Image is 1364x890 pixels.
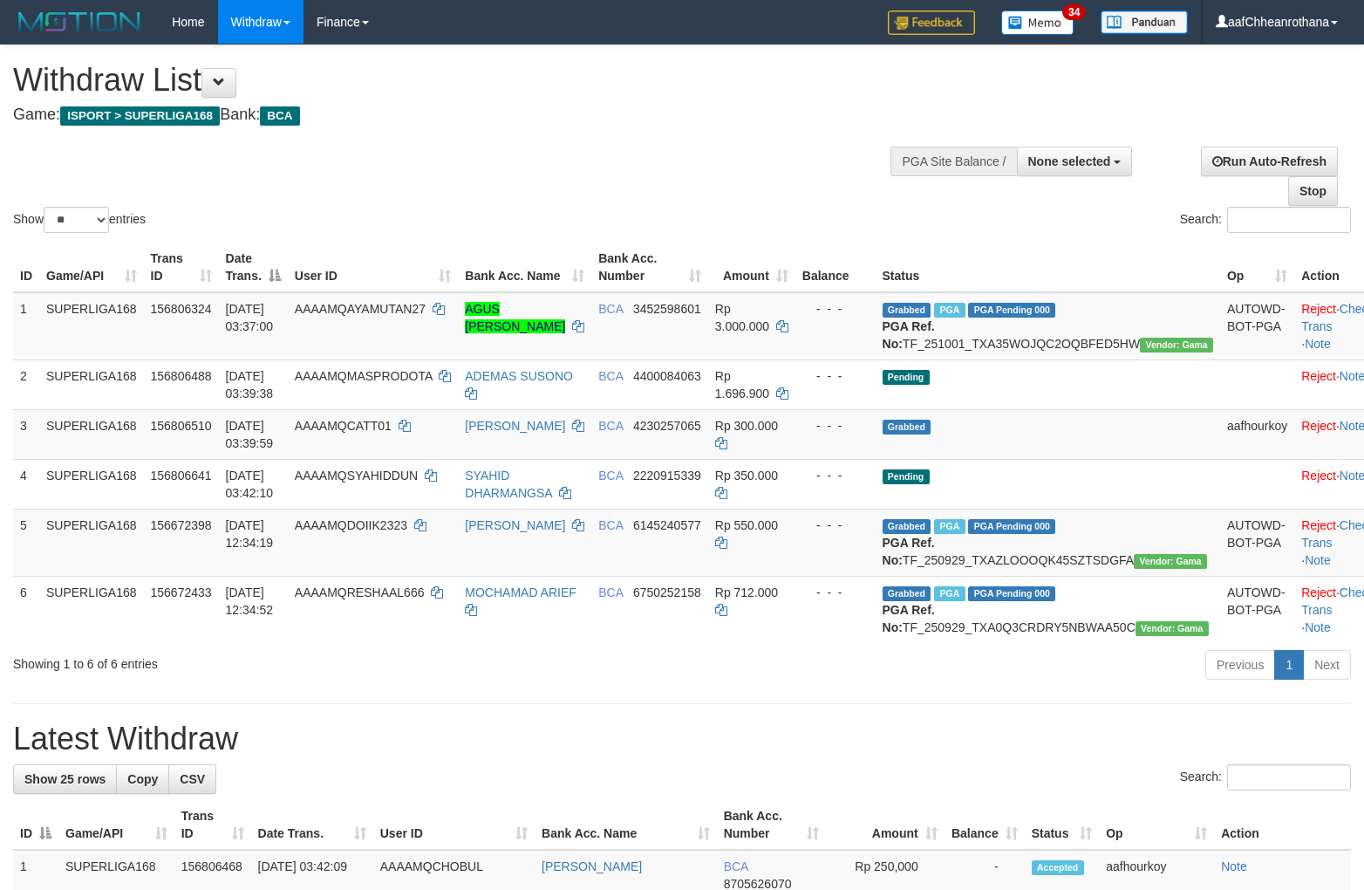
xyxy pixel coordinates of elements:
a: Previous [1205,650,1275,680]
b: PGA Ref. No: [883,603,935,634]
th: Op: activate to sort column ascending [1099,800,1214,850]
span: AAAAMQDOIIK2323 [295,518,407,532]
td: TF_250929_TXA0Q3CRDRY5NBWAA50C [876,576,1220,643]
span: Copy 6145240577 to clipboard [633,518,701,532]
a: CSV [168,764,216,794]
span: AAAAMQRESHAAL666 [295,585,425,599]
span: Vendor URL: https://trx31.1velocity.biz [1140,338,1213,353]
span: Rp 350.000 [715,469,778,483]
span: Rp 550.000 [715,518,778,532]
a: Reject [1301,419,1336,433]
a: 1 [1274,650,1304,680]
span: PGA Pending [968,586,1055,601]
span: BCA [260,106,299,126]
span: BCA [598,369,623,383]
a: Reject [1301,302,1336,316]
span: ISPORT > SUPERLIGA168 [60,106,220,126]
span: Vendor URL: https://trx31.1velocity.biz [1134,554,1207,569]
span: 156672398 [151,518,212,532]
div: - - - [802,467,869,484]
a: Show 25 rows [13,764,117,794]
span: Pending [883,469,930,484]
span: PGA Pending [968,519,1055,534]
a: Stop [1288,176,1338,206]
span: Grabbed [883,586,931,601]
label: Search: [1180,207,1351,233]
th: Balance: activate to sort column ascending [945,800,1025,850]
td: TF_251001_TXA35WOJQC2OQBFED5HW [876,292,1220,360]
th: User ID: activate to sort column ascending [373,800,535,850]
a: Next [1303,650,1351,680]
img: MOTION_logo.png [13,9,146,35]
img: panduan.png [1101,10,1188,34]
th: Bank Acc. Number: activate to sort column ascending [591,243,708,292]
span: Marked by aafsoycanthlai [934,519,965,534]
td: AUTOWD-BOT-PGA [1220,509,1294,576]
a: Note [1305,337,1331,351]
a: Reject [1301,585,1336,599]
label: Search: [1180,764,1351,791]
th: Bank Acc. Name: activate to sort column ascending [535,800,717,850]
span: Grabbed [883,420,931,435]
span: Show 25 rows [24,772,106,786]
td: SUPERLIGA168 [39,359,144,409]
div: - - - [802,367,869,385]
td: 1 [13,292,39,360]
td: 6 [13,576,39,643]
span: Copy 3452598601 to clipboard [633,302,701,316]
span: None selected [1028,154,1111,168]
a: Reject [1301,369,1336,383]
span: BCA [598,469,623,483]
h1: Latest Withdraw [13,722,1351,756]
span: [DATE] 12:34:52 [226,585,274,617]
th: Date Trans.: activate to sort column descending [219,243,288,292]
span: Marked by aafsoycanthlai [934,586,965,601]
span: Pending [883,370,930,385]
span: BCA [598,419,623,433]
img: Button%20Memo.svg [1001,10,1074,35]
span: AAAAMQSYAHIDDUN [295,469,418,483]
span: BCA [598,585,623,599]
th: Status: activate to sort column ascending [1025,800,1100,850]
span: 156806641 [151,469,212,483]
span: CSV [180,772,205,786]
div: Showing 1 to 6 of 6 entries [13,648,556,673]
th: Bank Acc. Name: activate to sort column ascending [458,243,591,292]
th: Amount: activate to sort column ascending [826,800,945,850]
label: Show entries [13,207,146,233]
th: User ID: activate to sort column ascending [288,243,458,292]
td: SUPERLIGA168 [39,459,144,509]
span: Marked by aafnonsreyleab [934,303,965,318]
th: ID [13,243,39,292]
span: Copy [127,772,158,786]
span: 34 [1062,4,1086,20]
td: AUTOWD-BOT-PGA [1220,292,1294,360]
span: 156806488 [151,369,212,383]
td: 2 [13,359,39,409]
td: aafhourkoy [1220,409,1294,459]
div: - - - [802,517,869,534]
span: Rp 300.000 [715,419,778,433]
th: Balance [795,243,876,292]
th: Date Trans.: activate to sort column ascending [251,800,373,850]
span: Accepted [1032,860,1084,875]
div: - - - [802,300,869,318]
a: [PERSON_NAME] [465,518,565,532]
span: Copy 4230257065 to clipboard [633,419,701,433]
th: Bank Acc. Number: activate to sort column ascending [717,800,826,850]
h1: Withdraw List [13,63,892,98]
a: Reject [1301,469,1336,483]
span: BCA [598,302,623,316]
img: Feedback.jpg [888,10,975,35]
a: Note [1305,620,1331,634]
span: [DATE] 03:37:00 [226,302,274,333]
td: SUPERLIGA168 [39,509,144,576]
button: None selected [1017,147,1133,176]
span: Grabbed [883,519,931,534]
a: MOCHAMAD ARIEF [465,585,576,599]
span: Rp 3.000.000 [715,302,769,333]
td: AUTOWD-BOT-PGA [1220,576,1294,643]
span: AAAAMQAYAMUTAN27 [295,302,426,316]
th: Op: activate to sort column ascending [1220,243,1294,292]
span: BCA [598,518,623,532]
